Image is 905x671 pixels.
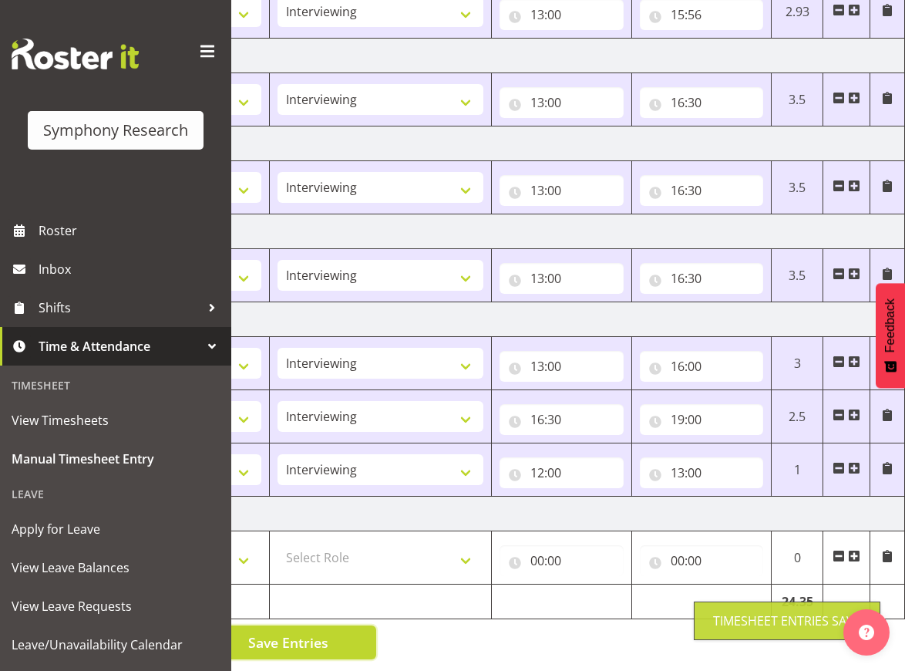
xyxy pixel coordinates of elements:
span: Save Entries [248,632,328,652]
input: Click to select... [640,545,764,576]
div: Timesheet Entries Save [713,612,861,630]
input: Click to select... [640,351,764,382]
span: View Timesheets [12,409,220,432]
input: Click to select... [640,87,764,118]
img: help-xxl-2.png [859,625,874,640]
td: 3 [772,337,823,390]
span: View Leave Requests [12,595,220,618]
input: Click to select... [500,175,624,206]
input: Click to select... [640,404,764,435]
a: View Leave Balances [4,548,227,587]
span: Manual Timesheet Entry [12,447,220,470]
input: Click to select... [500,457,624,488]
input: Click to select... [640,175,764,206]
div: Leave [4,478,227,510]
span: View Leave Balances [12,556,220,579]
input: Click to select... [500,404,624,435]
a: Apply for Leave [4,510,227,548]
td: 3.5 [772,161,823,214]
span: Apply for Leave [12,518,220,541]
span: Shifts [39,296,200,319]
span: Time & Attendance [39,335,200,358]
input: Click to select... [500,351,624,382]
span: Feedback [883,298,897,352]
span: Roster [39,219,224,242]
div: Timesheet [4,369,227,401]
td: 1 [772,443,823,497]
input: Click to select... [640,457,764,488]
a: Manual Timesheet Entry [4,440,227,478]
td: 2.5 [772,390,823,443]
div: Symphony Research [43,119,188,142]
button: Feedback - Show survey [876,283,905,388]
span: Inbox [39,258,224,281]
td: 0 [772,531,823,585]
td: 3.5 [772,73,823,126]
span: Leave/Unavailability Calendar [12,633,220,656]
a: View Leave Requests [4,587,227,625]
input: Click to select... [500,263,624,294]
td: 24.35 [772,585,823,619]
input: Click to select... [500,545,624,576]
button: Save Entries [201,625,376,659]
a: Leave/Unavailability Calendar [4,625,227,664]
td: 3.5 [772,249,823,302]
img: Rosterit website logo [12,39,139,69]
a: View Timesheets [4,401,227,440]
input: Click to select... [500,87,624,118]
input: Click to select... [640,263,764,294]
